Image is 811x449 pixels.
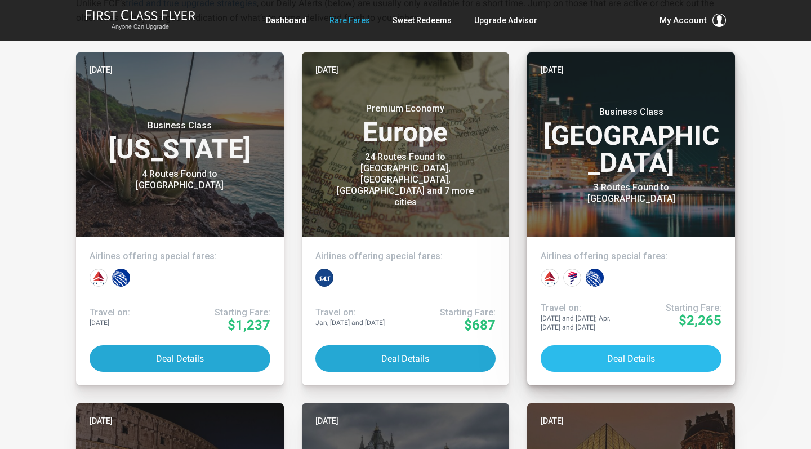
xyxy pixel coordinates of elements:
[85,23,195,31] small: Anyone Can Upgrade
[393,10,452,30] a: Sweet Redeems
[315,415,338,427] time: [DATE]
[561,182,702,205] div: 3 Routes Found to [GEOGRAPHIC_DATA]
[315,251,496,262] h4: Airlines offering special fares:
[541,64,564,76] time: [DATE]
[315,64,338,76] time: [DATE]
[315,345,496,372] button: Deal Details
[586,269,604,287] div: United
[541,106,721,176] h3: [GEOGRAPHIC_DATA]
[112,269,130,287] div: United
[76,52,284,385] a: [DATE]Business Class[US_STATE]4 Routes Found to [GEOGRAPHIC_DATA]Airlines offering special fares:...
[474,10,537,30] a: Upgrade Advisor
[302,52,510,385] a: [DATE]Premium EconomyEurope24 Routes Found to [GEOGRAPHIC_DATA], [GEOGRAPHIC_DATA], [GEOGRAPHIC_D...
[541,251,721,262] h4: Airlines offering special fares:
[266,10,307,30] a: Dashboard
[660,14,726,27] button: My Account
[329,10,370,30] a: Rare Fares
[85,9,195,21] img: First Class Flyer
[541,415,564,427] time: [DATE]
[90,120,270,163] h3: [US_STATE]
[660,14,707,27] span: My Account
[90,64,113,76] time: [DATE]
[541,269,559,287] div: Delta Airlines
[335,103,476,114] small: Premium Economy
[85,9,195,32] a: First Class FlyerAnyone Can Upgrade
[90,269,108,287] div: Delta Airlines
[561,106,702,118] small: Business Class
[527,52,735,385] a: [DATE]Business Class[GEOGRAPHIC_DATA]3 Routes Found to [GEOGRAPHIC_DATA]Airlines offering special...
[90,251,270,262] h4: Airlines offering special fares:
[541,345,721,372] button: Deal Details
[90,415,113,427] time: [DATE]
[109,168,250,191] div: 4 Routes Found to [GEOGRAPHIC_DATA]
[315,103,496,146] h3: Europe
[90,345,270,372] button: Deal Details
[315,269,333,287] div: Scandinavian - SAS
[335,152,476,208] div: 24 Routes Found to [GEOGRAPHIC_DATA], [GEOGRAPHIC_DATA], [GEOGRAPHIC_DATA] and 7 more cities
[563,269,581,287] div: LATAM
[109,120,250,131] small: Business Class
